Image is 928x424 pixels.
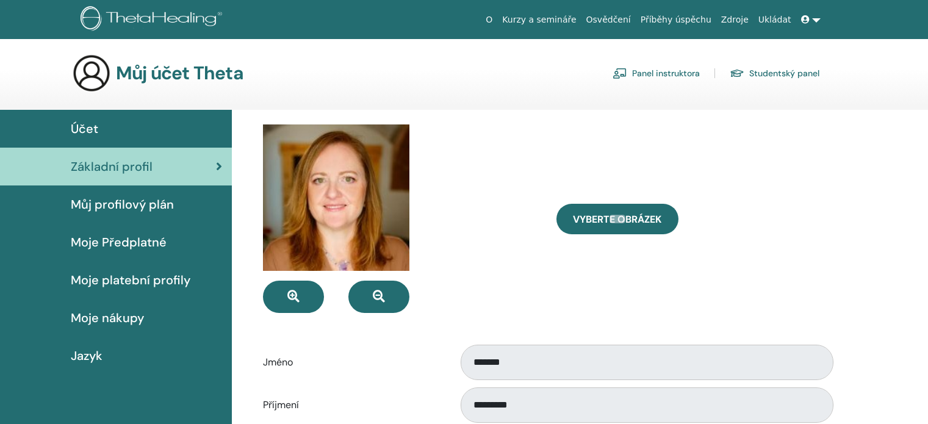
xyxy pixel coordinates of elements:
[581,9,636,31] a: Osvědčení
[71,309,144,327] span: Moje nákupy
[730,63,819,83] a: Studentský panel
[610,215,625,223] input: Vyberte Obrázek
[71,195,174,214] span: Můj profilový plán
[71,233,167,251] span: Moje Předplatné
[573,213,661,226] span: Vyberte Obrázek
[254,393,449,417] label: Příjmení
[263,124,409,271] img: default.jpg
[636,9,716,31] a: Příběhy úspěchu
[71,347,103,365] span: Jazyk
[613,63,700,83] a: Panel instruktora
[72,54,111,93] img: generic-user-icon.jpg
[116,62,243,84] h3: Můj účet Theta
[81,6,226,34] img: logo.png
[613,68,627,79] img: chalkboard-teacher.svg
[754,9,796,31] a: Ukládat
[497,9,581,31] a: Kurzy a semináře
[71,120,98,138] span: Účet
[730,68,744,79] img: graduation-cap.svg
[71,271,190,289] span: Moje platební profily
[716,9,754,31] a: Zdroje
[71,157,153,176] span: Základní profil
[254,351,449,374] label: Jméno
[481,9,497,31] a: O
